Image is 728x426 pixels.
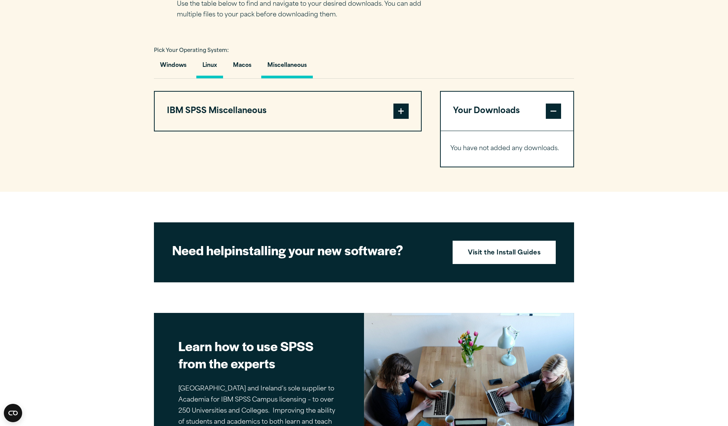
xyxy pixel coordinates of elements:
button: Miscellaneous [261,57,313,78]
strong: Visit the Install Guides [468,248,540,258]
strong: Need help [172,241,232,259]
h2: installing your new software? [172,241,440,259]
button: IBM SPSS Miscellaneous [155,92,421,131]
h2: Learn how to use SPSS from the experts [178,337,340,372]
button: Macos [227,57,257,78]
button: Open CMP widget [4,404,22,422]
p: You have not added any downloads. [450,143,564,154]
div: Your Downloads [441,131,573,167]
button: Linux [196,57,223,78]
button: Windows [154,57,193,78]
a: Visit the Install Guides [453,241,556,264]
button: Your Downloads [441,92,573,131]
span: Pick Your Operating System: [154,48,229,53]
